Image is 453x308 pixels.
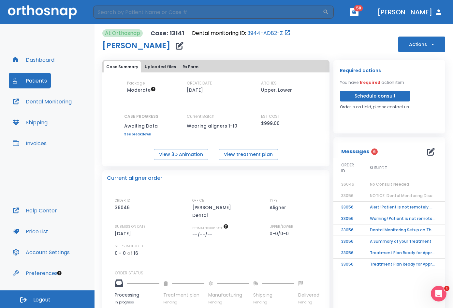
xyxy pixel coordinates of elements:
p: Pending [253,300,294,305]
iframe: Intercom live chat [431,286,446,301]
button: Shipping [9,115,51,130]
h1: [PERSON_NAME] [102,42,170,50]
td: 33056 [333,247,362,259]
p: Processing [115,292,159,299]
a: See breakdown [124,132,158,136]
p: SUBMISSION DATE [115,224,145,230]
span: Up to 20 Steps (40 aligners) [127,87,156,93]
p: of [127,249,132,257]
p: Current aligner order [107,174,162,182]
p: Package [127,80,145,86]
td: Warning! Patient is not remotely monitored [362,213,444,224]
a: 3944-AD82-Z [247,29,283,37]
button: Case Summary [104,61,141,72]
p: Required actions [340,67,381,74]
p: You have action item [340,80,404,85]
td: Treatment Plan Ready for Approval! [362,247,444,259]
button: Dental Monitoring [9,94,76,109]
p: CREATE DATE [187,80,212,86]
button: Uploaded files [142,61,179,72]
span: The date will be available after approving treatment plan [192,226,228,230]
p: Pending [298,300,319,305]
p: Wearing aligners 1-10 [187,122,245,130]
button: Invoices [9,135,51,151]
td: 33056 [333,236,362,247]
p: OFFICE [192,198,204,204]
p: Shipping [253,292,294,299]
td: Dental Monitoring Setup on The Delivery Day [362,224,444,236]
span: SUBJECT [370,165,387,171]
p: CASE PROGRESS [124,114,158,119]
span: 33056 [341,193,354,198]
p: EST COST [261,114,280,119]
div: Tooltip anchor [56,270,62,276]
button: [PERSON_NAME] [375,6,445,18]
p: Aligner [270,204,288,211]
p: Delivered [298,292,319,299]
p: UPPER/LOWER [270,224,293,230]
td: 33056 [333,202,362,213]
p: Case: 13141 [151,29,184,37]
p: Messages [341,148,369,156]
button: Preferences [9,265,62,281]
p: Manufacturing [208,292,249,299]
p: In progress [115,300,159,305]
div: tabs [104,61,328,72]
span: No Consult Needed [370,181,409,187]
input: Search by Patient Name or Case # [93,6,323,19]
div: Open patient in dental monitoring portal [192,29,291,37]
p: Dental monitoring ID: [192,29,246,37]
span: 1 required [359,80,380,85]
p: Pending [163,300,204,305]
p: 0-0/0-0 [270,230,291,238]
td: 33056 [333,213,362,224]
button: Patients [9,73,51,88]
td: A Summary of your Treatment [362,236,444,247]
p: 0 - 0 [115,249,126,257]
p: TYPE [270,198,277,204]
button: Help Center [9,203,61,218]
span: Logout [33,296,51,303]
p: [DATE] [187,86,203,94]
p: Treatment plan [163,292,204,299]
p: ORDER ID [115,198,130,204]
p: 36046 [115,204,132,211]
p: Upper, Lower [261,86,292,94]
p: 16 [134,249,138,257]
td: 33056 [333,224,362,236]
span: 6 [371,148,378,155]
button: Dashboard [9,52,58,68]
p: $999.00 [261,119,280,127]
button: Actions [398,37,445,52]
button: Rx Form [180,61,201,72]
p: Current Batch [187,114,245,119]
p: --/--/-- [192,231,215,239]
button: View 3D Animation [154,149,208,160]
p: ARCHES [261,80,277,86]
p: ORDER STATUS [115,270,325,276]
img: Orthosnap [8,5,77,19]
p: Order is on Hold, please contact us. [340,104,410,110]
span: 36046 [341,181,354,187]
button: View treatment plan [219,149,278,160]
td: 33056 [333,259,362,270]
p: Pending [208,300,249,305]
button: Price List [9,223,52,239]
button: Schedule consult [340,91,410,101]
td: Treatment Plan Ready for Approval! [362,259,444,270]
button: Account Settings [9,244,74,260]
p: STEPS INCLUDED [115,243,143,249]
span: ORDER ID [341,162,354,174]
p: [PERSON_NAME] Dental [192,204,248,219]
p: At Orthosnap [105,29,140,37]
p: [DATE] [115,230,133,238]
td: Alert! Patient is not remotely monitored [362,202,444,213]
span: 58 [354,5,363,11]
